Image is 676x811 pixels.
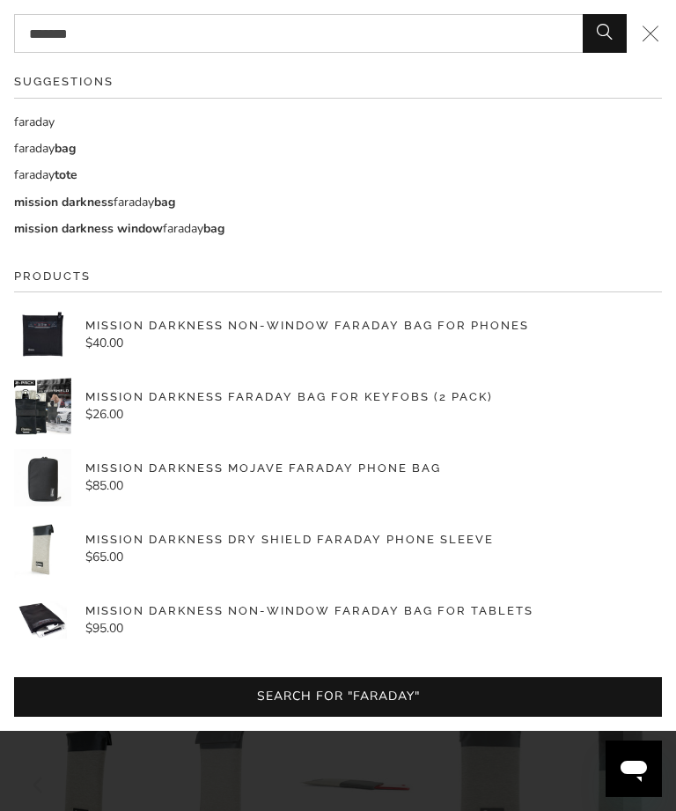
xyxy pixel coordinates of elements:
a: Mission Darkness Non-Window Faraday Bag for Tablets Mission Darkness Non-Window Faraday Bag for T... [14,592,662,649]
iframe: Button to launch messaging window [606,741,662,797]
a: Mission Darkness Mojave Faraday Phone Bag Mission Darkness Mojave Faraday Phone Bag $85.00 [14,449,662,506]
h2: Suggestions [14,73,662,99]
span: $26.00 [85,406,123,423]
a: Mission Darkness Dry Shield Faraday Phone Sleeve - Trust Panda Mission Darkness Dry Shield Farada... [14,520,662,578]
span: mission darkness [14,194,114,210]
a: Mission Darkness Non-Window Faraday Bag for Phones Mission Darkness Non-Window Faraday Bag for Ph... [14,306,662,364]
a: mission darknessfaradaybag [14,193,662,212]
a: faradaytote [14,166,662,185]
img: Mission Darkness Non-Window Faraday Bag for Phones [14,306,71,364]
img: Mission Darkness Mojave Faraday Phone Bag [14,449,71,506]
img: Mission Darkness Dry Shield Faraday Phone Sleeve - Trust Panda [14,520,71,578]
mark: faraday [114,194,154,210]
span: $65.00 [85,549,123,565]
button: Search [583,14,627,53]
mark: faraday [14,114,55,130]
span: $85.00 [85,477,123,494]
span: tote [55,166,77,183]
img: Mission Darkness Faraday Bag for Keyfobs (2 pack) [14,378,71,435]
span: bag [203,220,224,237]
h2: Products [14,268,662,293]
mark: faraday [163,220,203,237]
mark: faraday [14,140,55,157]
button: Search for "faraday" [14,677,662,717]
mark: faraday [14,166,55,183]
p: Mission Darkness Non-Window Faraday Bag for Tablets [85,602,533,620]
a: faradaybag [14,139,662,159]
p: Mission Darkness Dry Shield Faraday Phone Sleeve [85,531,494,549]
p: Mission Darkness Faraday Bag for Keyfobs (2 pack) [85,388,493,406]
a: Mission Darkness Faraday Bag for Keyfobs (2 pack) Mission Darkness Faraday Bag for Keyfobs (2 pac... [14,378,662,435]
p: Mission Darkness Mojave Faraday Phone Bag [85,460,441,477]
a: faraday [14,113,662,132]
img: Mission Darkness Non-Window Faraday Bag for Tablets [14,592,71,649]
span: mission darkness window [14,220,163,237]
button: Close [632,14,671,53]
span: $95.00 [85,620,123,637]
input: Search... [14,14,627,53]
p: Mission Darkness Non-Window Faraday Bag for Phones [85,317,529,335]
span: bag [55,140,76,157]
a: mission darkness windowfaradaybag [14,219,662,239]
span: bag [154,194,175,210]
span: $40.00 [85,335,123,351]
